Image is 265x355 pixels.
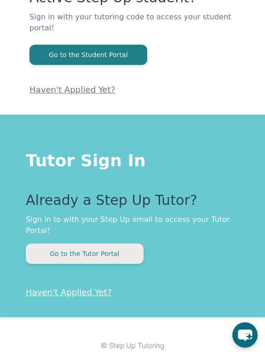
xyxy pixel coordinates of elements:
[26,287,112,297] a: Haven't Applied Yet?
[29,50,147,59] a: Go to the Student Portal
[29,85,115,94] a: Haven't Applied Yet?
[26,214,239,236] p: Sign in to with your Step Up email to access your Tutor Portal!
[7,340,258,351] p: © Step Up Tutoring
[232,322,258,348] button: chat-button
[29,45,147,65] button: Go to the Student Portal
[26,192,239,214] p: Already a Step Up Tutor?
[26,148,239,170] h1: Tutor Sign In
[26,249,144,258] a: Go to the Tutor Portal
[29,12,239,45] p: Sign in with your tutoring code to access your student portal!
[26,244,144,264] button: Go to the Tutor Portal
